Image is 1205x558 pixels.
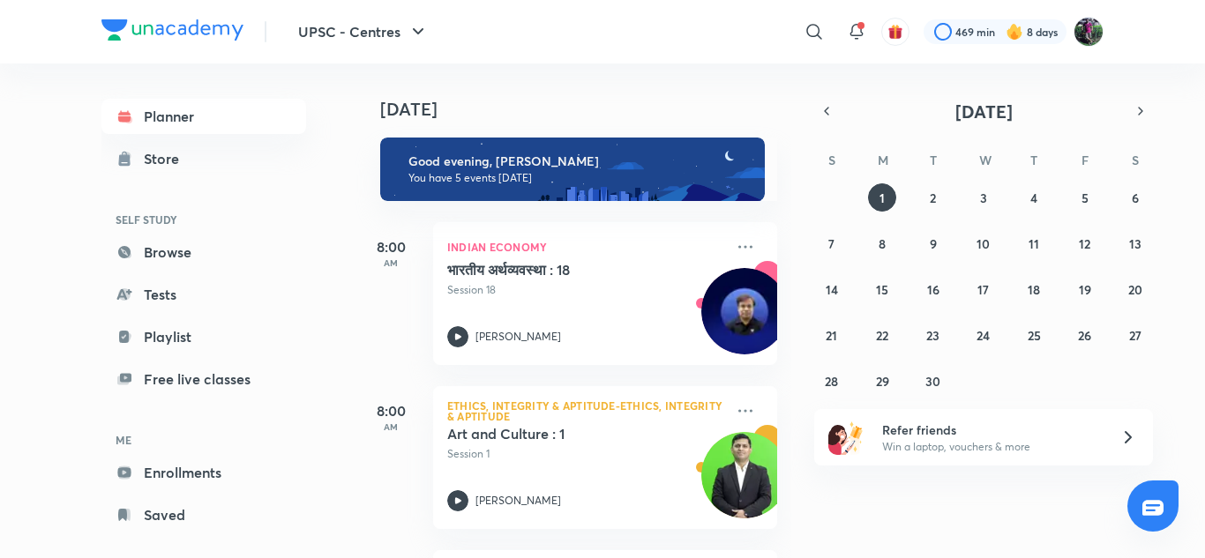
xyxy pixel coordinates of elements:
[101,455,306,490] a: Enrollments
[1071,275,1099,303] button: September 19, 2025
[818,275,846,303] button: September 14, 2025
[1020,275,1048,303] button: September 18, 2025
[447,400,724,421] p: Ethics, Integrity & Aptitude-Ethics, Integrity & Aptitude
[1030,190,1037,206] abbr: September 4, 2025
[826,327,837,344] abbr: September 21, 2025
[868,275,896,303] button: September 15, 2025
[1028,281,1040,298] abbr: September 18, 2025
[1079,235,1090,252] abbr: September 12, 2025
[1129,327,1141,344] abbr: September 27, 2025
[868,229,896,257] button: September 8, 2025
[818,367,846,395] button: September 28, 2025
[828,235,835,252] abbr: September 7, 2025
[1030,152,1037,168] abbr: Thursday
[977,327,990,344] abbr: September 24, 2025
[919,229,947,257] button: September 9, 2025
[447,282,724,298] p: Session 18
[887,24,903,40] img: avatar
[1121,229,1149,257] button: September 13, 2025
[144,148,190,169] div: Store
[926,327,939,344] abbr: September 23, 2025
[356,257,426,268] p: AM
[930,235,937,252] abbr: September 9, 2025
[475,329,561,345] p: [PERSON_NAME]
[818,229,846,257] button: September 7, 2025
[1082,152,1089,168] abbr: Friday
[475,493,561,509] p: [PERSON_NAME]
[881,18,909,46] button: avatar
[1074,17,1104,47] img: Ravishekhar Kumar
[868,321,896,349] button: September 22, 2025
[818,321,846,349] button: September 21, 2025
[101,319,306,354] a: Playlist
[408,171,749,185] p: You have 5 events [DATE]
[408,153,749,169] h6: Good evening, [PERSON_NAME]
[876,281,888,298] abbr: September 15, 2025
[101,277,306,312] a: Tests
[1129,235,1141,252] abbr: September 13, 2025
[1071,229,1099,257] button: September 12, 2025
[839,99,1128,123] button: [DATE]
[882,420,1099,439] h6: Refer friends
[1071,183,1099,212] button: September 5, 2025
[969,183,998,212] button: September 3, 2025
[868,183,896,212] button: September 1, 2025
[876,327,888,344] abbr: September 22, 2025
[969,229,998,257] button: September 10, 2025
[919,321,947,349] button: September 23, 2025
[1020,183,1048,212] button: September 4, 2025
[1028,327,1041,344] abbr: September 25, 2025
[1132,152,1139,168] abbr: Saturday
[868,367,896,395] button: September 29, 2025
[828,152,835,168] abbr: Sunday
[101,497,306,532] a: Saved
[876,373,889,390] abbr: September 29, 2025
[380,99,795,120] h4: [DATE]
[878,152,888,168] abbr: Monday
[977,281,989,298] abbr: September 17, 2025
[1029,235,1039,252] abbr: September 11, 2025
[1020,229,1048,257] button: September 11, 2025
[969,275,998,303] button: September 17, 2025
[101,205,306,234] h6: SELF STUDY
[1132,190,1139,206] abbr: September 6, 2025
[879,235,886,252] abbr: September 8, 2025
[1006,23,1023,41] img: streak
[101,425,306,455] h6: ME
[356,421,426,432] p: AM
[825,373,838,390] abbr: September 28, 2025
[101,19,243,41] img: Company Logo
[969,321,998,349] button: September 24, 2025
[101,141,306,176] a: Store
[919,183,947,212] button: September 2, 2025
[979,152,992,168] abbr: Wednesday
[1020,321,1048,349] button: September 25, 2025
[882,439,1099,455] p: Win a laptop, vouchers & more
[919,275,947,303] button: September 16, 2025
[1078,327,1091,344] abbr: September 26, 2025
[380,138,765,201] img: evening
[930,152,937,168] abbr: Tuesday
[919,367,947,395] button: September 30, 2025
[925,373,940,390] abbr: September 30, 2025
[356,400,426,421] h5: 8:00
[101,234,306,270] a: Browse
[447,236,724,257] p: Indian Economy
[447,425,667,443] h5: Art and Culture : 1
[101,361,306,397] a: Free live classes
[977,235,990,252] abbr: September 10, 2025
[101,19,243,45] a: Company Logo
[826,281,838,298] abbr: September 14, 2025
[1079,281,1091,298] abbr: September 19, 2025
[447,261,667,279] h5: भारतीय अर्थव्यवस्था : 18
[1121,321,1149,349] button: September 27, 2025
[1121,275,1149,303] button: September 20, 2025
[1121,183,1149,212] button: September 6, 2025
[1082,190,1089,206] abbr: September 5, 2025
[879,190,885,206] abbr: September 1, 2025
[288,14,439,49] button: UPSC - Centres
[927,281,939,298] abbr: September 16, 2025
[356,236,426,257] h5: 8:00
[1128,281,1142,298] abbr: September 20, 2025
[930,190,936,206] abbr: September 2, 2025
